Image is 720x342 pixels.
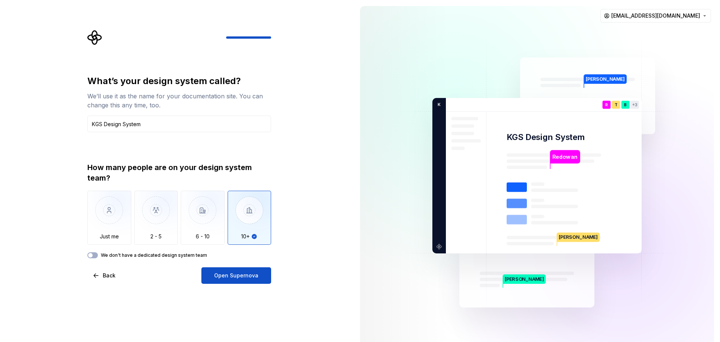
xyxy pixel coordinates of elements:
[201,267,271,284] button: Open Supernova
[621,101,630,109] div: B
[87,30,102,45] svg: Supernova Logo
[631,101,639,109] div: +3
[552,153,577,161] p: Redowan
[101,252,207,258] label: We don't have a dedicated design system team
[600,9,711,23] button: [EMAIL_ADDRESS][DOMAIN_NAME]
[435,101,441,108] p: K
[611,12,700,20] span: [EMAIL_ADDRESS][DOMAIN_NAME]
[87,162,271,183] div: How many people are on your design system team?
[605,103,608,107] p: R
[87,116,271,132] input: Design system name
[557,232,600,242] p: [PERSON_NAME]
[103,272,115,279] span: Back
[214,272,258,279] span: Open Supernova
[507,132,585,143] p: KGS Design System
[87,267,122,284] button: Back
[87,75,271,87] div: What’s your design system called?
[87,92,271,110] div: We’ll use it as the name for your documentation site. You can change this any time, too.
[612,101,620,109] div: T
